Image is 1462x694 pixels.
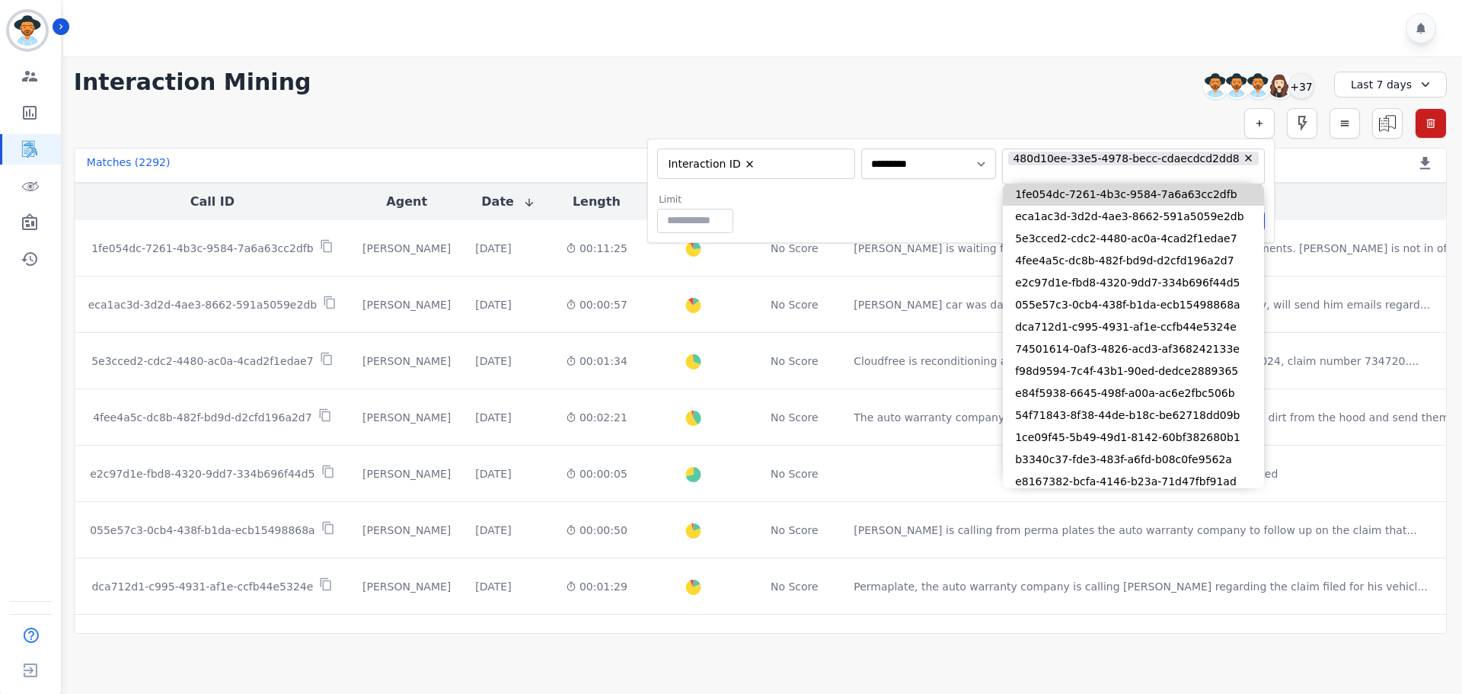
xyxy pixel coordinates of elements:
[566,410,627,425] div: 00:02:21
[854,579,1428,594] div: Permaplate, the auto warranty company is calling [PERSON_NAME] regarding the claim filed for his ...
[566,466,627,481] div: 00:00:05
[362,353,451,369] div: [PERSON_NAME]
[386,193,427,211] button: Agent
[1003,360,1264,382] li: f98d9594-7c4f-43b1-90ed-dedce2889365
[1003,250,1264,272] li: 4fee4a5c-dc8b-482f-bd9d-d2cfd196a2d7
[190,193,235,211] button: Call ID
[475,579,511,594] div: [DATE]
[744,158,755,170] button: Remove Interaction ID
[362,410,451,425] div: [PERSON_NAME]
[475,523,511,538] div: [DATE]
[74,69,311,96] h1: Interaction Mining
[1334,72,1447,98] div: Last 7 days
[1003,228,1264,250] li: 5e3cced2-cdc2-4480-ac0a-4cad2f1edae7
[1003,272,1264,294] li: e2c97d1e-fbd8-4320-9dd7-334b696f44d5
[90,523,315,538] p: 055e57c3-0cb4-438f-b1da-ecb15498868a
[362,241,451,256] div: [PERSON_NAME]
[88,297,318,312] p: eca1ac3d-3d2d-4ae3-8662-591a5059e2db
[566,523,627,538] div: 00:00:50
[566,241,627,256] div: 00:11:25
[1003,427,1264,449] li: 1ce09f45-5b49-49d1-8142-60bf382680b1
[771,410,819,425] div: No Score
[854,523,1416,538] div: [PERSON_NAME] is calling from perma plates the auto warranty company to follow up on the claim th...
[566,297,627,312] div: 00:00:57
[362,297,451,312] div: [PERSON_NAME]
[362,523,451,538] div: [PERSON_NAME]
[1003,449,1264,471] li: b3340c37-fde3-483f-a6fd-b08c0fe9562a
[1003,184,1264,206] li: 1fe054dc-7261-4b3c-9584-7a6a63cc2dfb
[475,410,511,425] div: [DATE]
[9,12,46,49] img: Bordered avatar
[771,353,819,369] div: No Score
[566,353,627,369] div: 00:01:34
[661,155,845,173] ul: selected options
[1003,316,1264,338] li: dca712d1-c995-4931-af1e-ccfb44e5324e
[91,353,313,369] p: 5e3cced2-cdc2-4480-ac0a-4cad2f1edae7
[362,466,451,481] div: [PERSON_NAME]
[854,353,1419,369] div: Cloudfree is reconditioning a vehicle. [PERSON_NAME] has a bmw 4 series 2024, claim number 734720...
[771,466,819,481] div: No Score
[475,466,511,481] div: [DATE]
[771,523,819,538] div: No Score
[1003,471,1264,493] li: e8167382-bcfa-4146-b23a-71d47fbf91ad
[771,297,819,312] div: No Score
[87,155,171,176] div: Matches ( 2292 )
[1003,206,1264,228] li: eca1ac3d-3d2d-4ae3-8662-591a5059e2db
[1243,152,1254,164] button: Remove 480d10ee-33e5-4978-becc-cdaecdcd2dd8
[1003,294,1264,316] li: 055e57c3-0cb4-438f-b1da-ecb15498868a
[854,297,1430,312] div: [PERSON_NAME] car was damaged. Perma plate, the auto warranty company, will send him emails regar...
[90,466,314,481] p: e2c97d1e-fbd8-4320-9dd7-334b696f44d5
[481,193,535,211] button: Date
[663,157,761,171] li: Interaction ID
[771,579,819,594] div: No Score
[475,241,511,256] div: [DATE]
[659,193,733,206] label: Limit
[771,241,819,256] div: No Score
[475,297,511,312] div: [DATE]
[1288,73,1314,99] div: +37
[1006,149,1261,184] ul: selected options
[475,353,511,369] div: [DATE]
[573,193,621,211] button: Length
[93,410,312,425] p: 4fee4a5c-dc8b-482f-bd9d-d2cfd196a2d7
[1003,382,1264,405] li: e84f5938-6645-498f-a00a-ac6e2fbc506b
[362,579,451,594] div: [PERSON_NAME]
[1008,152,1259,166] li: 480d10ee-33e5-4978-becc-cdaecdcd2dd8
[566,579,627,594] div: 00:01:29
[1003,405,1264,427] li: 54f71843-8f38-44de-b18c-be62718dd09b
[91,241,313,256] p: 1fe054dc-7261-4b3c-9584-7a6a63cc2dfb
[91,579,313,594] p: dca712d1-c995-4931-af1e-ccfb44e5324e
[1003,338,1264,360] li: 74501614-0af3-4826-acd3-af368242133e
